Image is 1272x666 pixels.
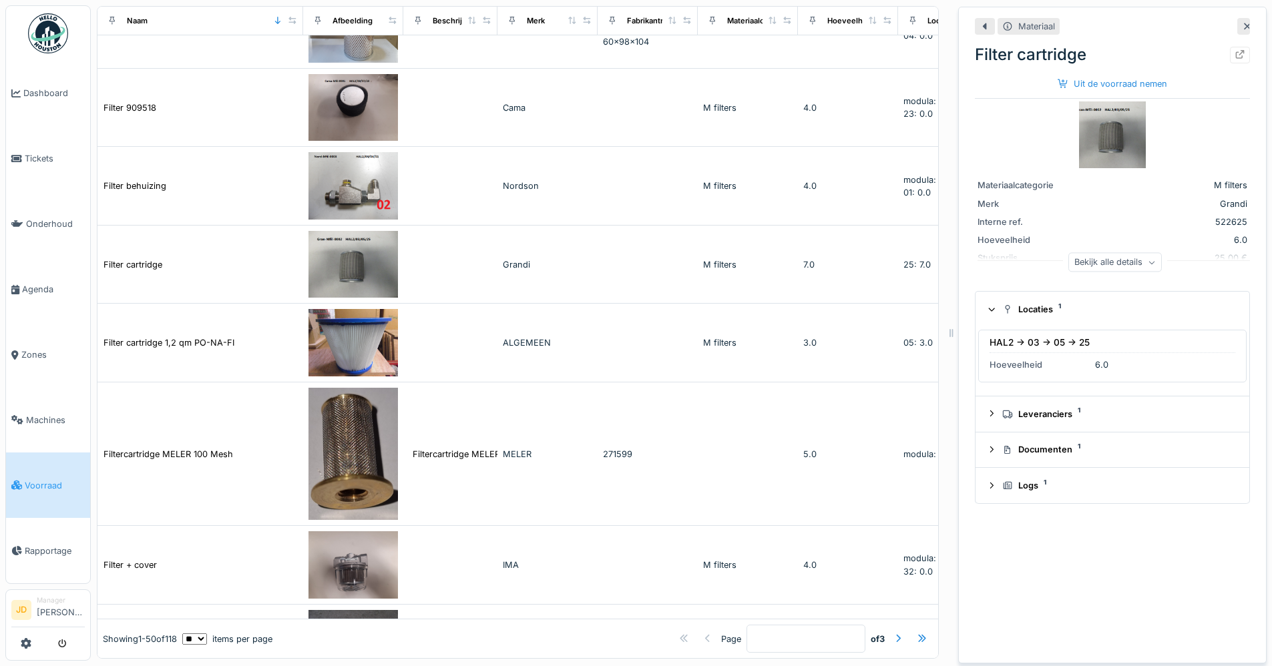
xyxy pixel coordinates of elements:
[103,101,156,114] div: Filter 909518
[990,358,1090,371] div: Hoeveelheid
[6,518,90,583] a: Rapportage
[11,600,31,620] li: JD
[21,348,85,361] span: Zones
[903,188,931,198] span: 01: 0.0
[503,101,592,114] div: Cama
[308,74,398,141] img: Filter 909518
[978,179,1078,192] div: Materiaalcategorie
[803,101,893,114] div: 4.0
[103,448,233,460] div: Filtercartridge MELER 100 Mesh
[1052,75,1173,93] div: Uit de voorraad nemen
[990,336,1090,349] div: HAL2 -> 03 -> 05 -> 25
[903,567,933,577] span: 32: 0.0
[1068,253,1162,272] div: Bekijk alle details
[603,448,692,460] div: 271599
[975,43,1250,67] div: Filter cartridge
[903,553,952,563] span: modula: 4.0
[103,559,157,571] div: Filter + cover
[803,559,893,571] div: 4.0
[413,448,626,460] div: Filtercartridge MELER 100 Mesh L81 FUTURA Glue...
[1018,20,1055,33] div: Materiaal
[25,545,85,557] span: Rapportage
[827,15,874,26] div: Hoeveelheid
[11,595,85,627] a: JD Manager[PERSON_NAME]
[903,260,931,270] span: 25: 7.0
[981,473,1244,498] summary: Logs1
[308,309,398,376] img: Filter cartridge 1,2 qm PO-NA-FI
[803,336,893,349] div: 3.0
[308,388,398,520] img: Filtercartridge MELER 100 Mesh
[503,448,592,460] div: MELER
[803,448,893,460] div: 5.0
[6,452,90,518] a: Voorraad
[721,632,741,645] div: Page
[127,15,148,26] div: Naam
[903,449,952,459] span: modula: 5.0
[1083,179,1247,192] div: M filters
[37,595,85,605] div: Manager
[703,101,793,114] div: M filters
[103,180,166,192] div: Filter behuizing
[6,322,90,388] a: Zones
[903,96,952,106] span: modula: 4.0
[503,559,592,571] div: IMA
[903,175,952,185] span: modula: 4.0
[28,13,68,53] img: Badge_color-CXgf-gQk.svg
[37,595,85,624] li: [PERSON_NAME]
[703,180,793,192] div: M filters
[703,336,793,349] div: M filters
[871,632,885,645] strong: of 3
[308,152,398,220] img: Filter behuizing
[703,559,793,571] div: M filters
[978,198,1078,210] div: Merk
[803,180,893,192] div: 4.0
[903,109,933,119] span: 23: 0.0
[1083,216,1247,228] div: 522625
[703,258,793,271] div: M filters
[1002,479,1233,492] div: Logs
[182,632,272,645] div: items per page
[103,632,177,645] div: Showing 1 - 50 of 118
[26,414,85,426] span: Machines
[333,15,373,26] div: Afbeelding
[26,218,85,230] span: Onderhoud
[978,216,1078,228] div: Interne ref.
[503,180,592,192] div: Nordson
[23,87,85,99] span: Dashboard
[6,257,90,322] a: Agenda
[433,15,478,26] div: Beschrijving
[25,152,85,165] span: Tickets
[503,258,592,271] div: Grandi
[503,336,592,349] div: ALGEMEEN
[1002,443,1233,456] div: Documenten
[6,388,90,453] a: Machines
[22,283,85,296] span: Agenda
[103,336,234,349] div: Filter cartridge 1,2 qm PO-NA-FI
[803,258,893,271] div: 7.0
[1002,408,1233,420] div: Leveranciers
[627,15,696,26] div: Fabrikantreferentie
[308,531,398,599] img: Filter + cover
[25,479,85,492] span: Voorraad
[1083,234,1247,246] div: 6.0
[1079,101,1146,168] img: Filter cartridge
[6,192,90,257] a: Onderhoud
[103,258,162,271] div: Filter cartridge
[527,15,545,26] div: Merk
[727,15,795,26] div: Materiaalcategorie
[903,338,933,348] span: 05: 3.0
[981,402,1244,426] summary: Leveranciers1
[1083,198,1247,210] div: Grandi
[1002,303,1233,316] div: Locaties
[903,31,933,41] span: 04: 0.0
[6,61,90,126] a: Dashboard
[1095,358,1108,371] div: 6.0
[978,234,1078,246] div: Hoeveelheid
[927,15,958,26] div: Locaties
[308,231,398,298] img: Filter cartridge
[981,297,1244,322] summary: Locaties1
[981,438,1244,462] summary: Documenten1
[6,126,90,192] a: Tickets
